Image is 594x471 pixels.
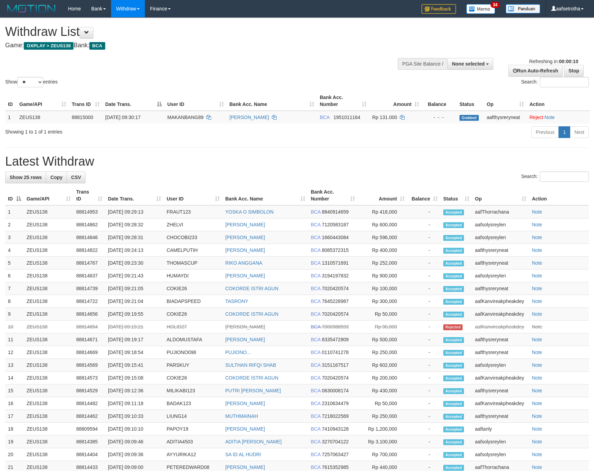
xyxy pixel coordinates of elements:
[322,388,349,393] span: Copy 0630008174 to clipboard
[10,175,42,180] span: Show 25 rows
[540,171,589,182] input: Search:
[164,372,222,384] td: COKIE26
[5,321,24,333] td: 10
[5,205,24,218] td: 1
[24,218,73,231] td: ZEUS138
[358,321,407,333] td: Rp 90,000
[422,91,457,111] th: Balance
[311,311,320,317] span: BCA
[422,4,456,14] img: Feedback.jpg
[69,91,102,111] th: Trans ID: activate to sort column ascending
[443,235,464,241] span: Accepted
[532,350,542,355] a: Note
[358,410,407,423] td: Rp 250,000
[472,205,529,218] td: aafThorrachana
[532,286,542,291] a: Note
[73,372,105,384] td: 88814573
[225,350,251,355] a: PUJIONO...
[545,115,555,120] a: Note
[225,298,248,304] a: TASRONY
[225,401,265,406] a: [PERSON_NAME]
[105,257,164,269] td: [DATE] 09:23:30
[459,115,479,121] span: Grabbed
[443,299,464,305] span: Accepted
[5,25,389,39] h1: Withdraw List
[225,362,276,368] a: SULTHAN RIFQI SHAB
[24,282,73,295] td: ZEUS138
[164,346,222,359] td: PUJIONO098
[407,269,440,282] td: -
[105,231,164,244] td: [DATE] 09:28:31
[311,247,320,253] span: BCA
[164,397,222,410] td: BADAK123
[5,282,24,295] td: 7
[73,410,105,423] td: 88814462
[472,384,529,397] td: aafthysreryneat
[227,91,317,111] th: Bank Acc. Name: activate to sort column ascending
[73,269,105,282] td: 88814637
[5,42,389,49] h4: Game: Bank:
[24,257,73,269] td: ZEUS138
[322,401,349,406] span: Copy 2310634479 to clipboard
[322,235,349,240] span: Copy 1660443084 to clipboard
[5,397,24,410] td: 16
[24,186,73,205] th: Game/API: activate to sort column ascending
[311,260,320,266] span: BCA
[311,286,320,291] span: BCA
[506,4,540,13] img: panduan.png
[73,218,105,231] td: 88814862
[105,186,164,205] th: Date Trans.: activate to sort column ascending
[222,186,308,205] th: Bank Acc. Name: activate to sort column ascending
[443,350,464,356] span: Accepted
[73,321,105,333] td: 88814654
[311,235,320,240] span: BCA
[358,186,407,205] th: Amount: activate to sort column ascending
[311,324,320,330] span: BCA
[358,372,407,384] td: Rp 200,000
[164,359,222,372] td: PARSKUY
[73,397,105,410] td: 88814482
[5,186,24,205] th: ID: activate to sort column descending
[5,231,24,244] td: 3
[73,346,105,359] td: 88814669
[73,257,105,269] td: 88814767
[521,77,589,87] label: Search:
[322,362,349,368] span: Copy 3151167517 to clipboard
[5,244,24,257] td: 4
[407,231,440,244] td: -
[105,410,164,423] td: [DATE] 09:10:33
[24,295,73,308] td: ZEUS138
[311,222,320,227] span: BCA
[105,115,140,120] span: [DATE] 09:30:17
[398,58,447,70] div: PGA Site Balance /
[5,218,24,231] td: 2
[443,324,463,330] span: Rejected
[322,337,349,342] span: Copy 8335472809 to clipboard
[105,282,164,295] td: [DATE] 09:21:05
[311,375,320,381] span: BCA
[484,111,527,124] td: aafthysreryneat
[5,257,24,269] td: 5
[466,4,495,14] img: Button%20Memo.svg
[5,372,24,384] td: 14
[24,359,73,372] td: ZEUS138
[407,218,440,231] td: -
[532,324,542,330] a: Note
[532,298,542,304] a: Note
[311,362,320,368] span: BCA
[73,359,105,372] td: 88814569
[532,311,542,317] a: Note
[472,346,529,359] td: aafthysreryneat
[105,397,164,410] td: [DATE] 09:11:18
[225,222,265,227] a: [PERSON_NAME]
[472,333,529,346] td: aafthysreryneat
[322,350,349,355] span: Copy 0110741278 to clipboard
[73,231,105,244] td: 88814846
[358,231,407,244] td: Rp 596,000
[73,333,105,346] td: 88814671
[73,295,105,308] td: 88814722
[89,42,105,50] span: BCA
[407,333,440,346] td: -
[407,257,440,269] td: -
[484,91,527,111] th: Op: activate to sort column ascending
